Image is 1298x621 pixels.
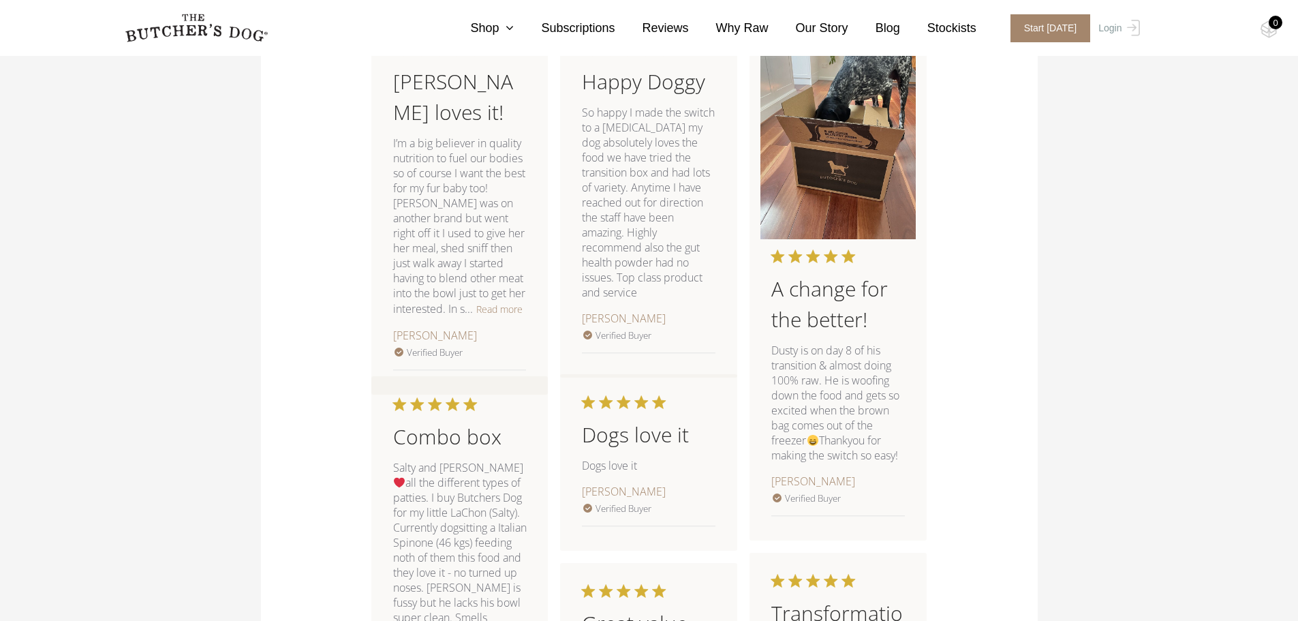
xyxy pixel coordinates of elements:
[689,19,769,37] a: Why Raw
[582,66,715,97] div: Happy Doggy
[771,273,905,335] div: A change for the better!
[1261,20,1278,38] img: TBD_Cart-Empty.png
[1095,14,1139,42] a: Login
[476,301,523,317] button: Read more
[582,419,715,450] div: Dogs love it
[582,484,666,499] span: [PERSON_NAME]
[785,492,841,504] span: Verified Buyer
[900,19,976,37] a: Stockists
[771,474,855,489] span: [PERSON_NAME]
[443,19,514,37] a: Shop
[769,19,848,37] a: Our Story
[771,250,854,262] div: 5 out of 5 stars
[596,329,651,342] span: Verified Buyer
[997,14,1096,42] a: Start [DATE]
[393,421,527,452] div: Combo box
[615,19,689,37] a: Reviews
[393,398,476,410] div: 5 out of 5 stars
[596,502,651,515] span: Verified Buyer
[771,575,854,587] div: 5 out of 5 stars
[1010,14,1091,42] span: Start [DATE]
[760,32,916,239] img: Image of review by Megan B. on October 18, 23 number 1
[1269,16,1282,29] div: 0
[848,19,900,37] a: Blog
[394,477,405,488] img: ❤️
[407,346,463,359] span: Verified Buyer
[514,19,615,37] a: Subscriptions
[393,66,527,127] div: [PERSON_NAME] loves it!
[807,435,818,446] img: 😄
[582,396,665,408] div: 5 out of 5 stars
[393,328,477,343] span: [PERSON_NAME]
[582,311,666,326] span: [PERSON_NAME]
[582,585,665,597] div: 5 out of 5 stars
